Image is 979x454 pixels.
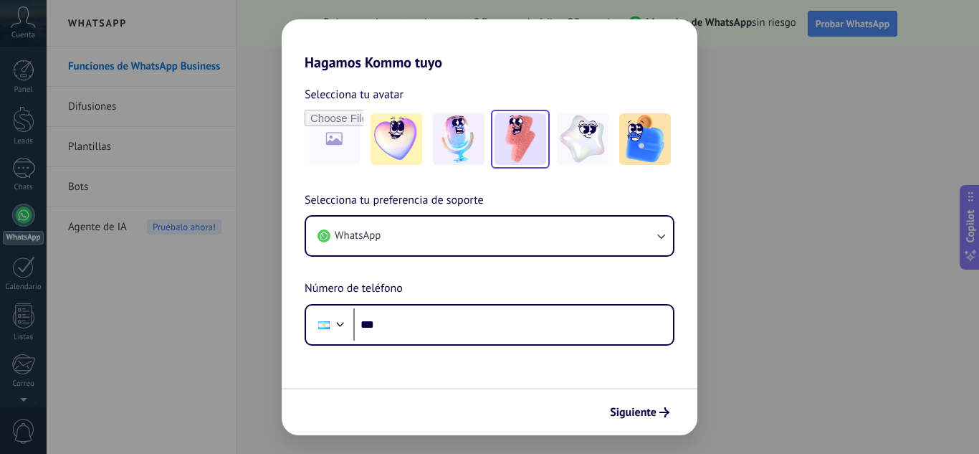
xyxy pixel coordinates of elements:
button: WhatsApp [306,217,673,255]
span: WhatsApp [335,229,381,243]
img: -1.jpeg [371,113,422,165]
img: -4.jpeg [557,113,608,165]
span: Selecciona tu avatar [305,85,403,104]
img: -2.jpeg [433,113,484,165]
span: Siguiente [610,407,656,417]
span: Número de teléfono [305,280,403,298]
img: -5.jpeg [619,113,671,165]
div: Argentina: + 54 [310,310,338,340]
h2: Hagamos Kommo tuyo [282,19,697,71]
img: -3.jpeg [495,113,546,165]
span: Selecciona tu preferencia de soporte [305,191,484,210]
button: Siguiente [603,400,676,425]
